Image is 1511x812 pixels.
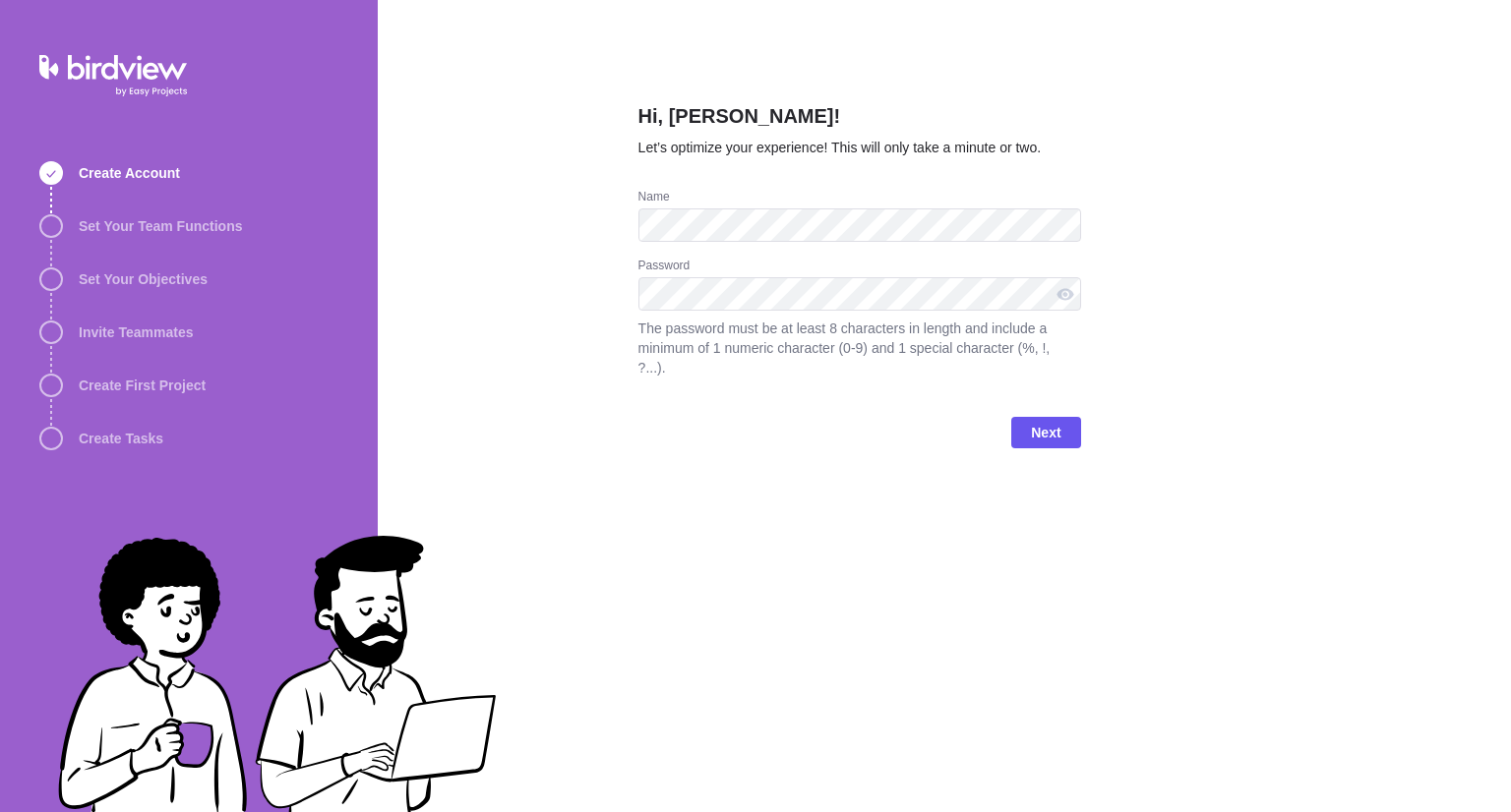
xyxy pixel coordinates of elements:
[638,319,1081,377] span: The password must be at least 8 characters in length and include a minimum of 1 numeric character...
[79,322,193,342] span: Invite Teammates
[79,216,242,236] span: Set Your Team Functions
[638,189,1081,208] div: Name
[1011,417,1080,448] span: Next
[1031,421,1060,444] span: Next
[79,429,163,448] span: Create Tasks
[79,376,206,395] span: Create First Project
[638,258,1081,277] div: Password
[79,163,180,183] span: Create Account
[638,102,1081,138] h2: Hi, [PERSON_NAME]!
[638,140,1042,155] span: Let’s optimize your experience! This will only take a minute or two.
[79,269,208,289] span: Set Your Objectives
